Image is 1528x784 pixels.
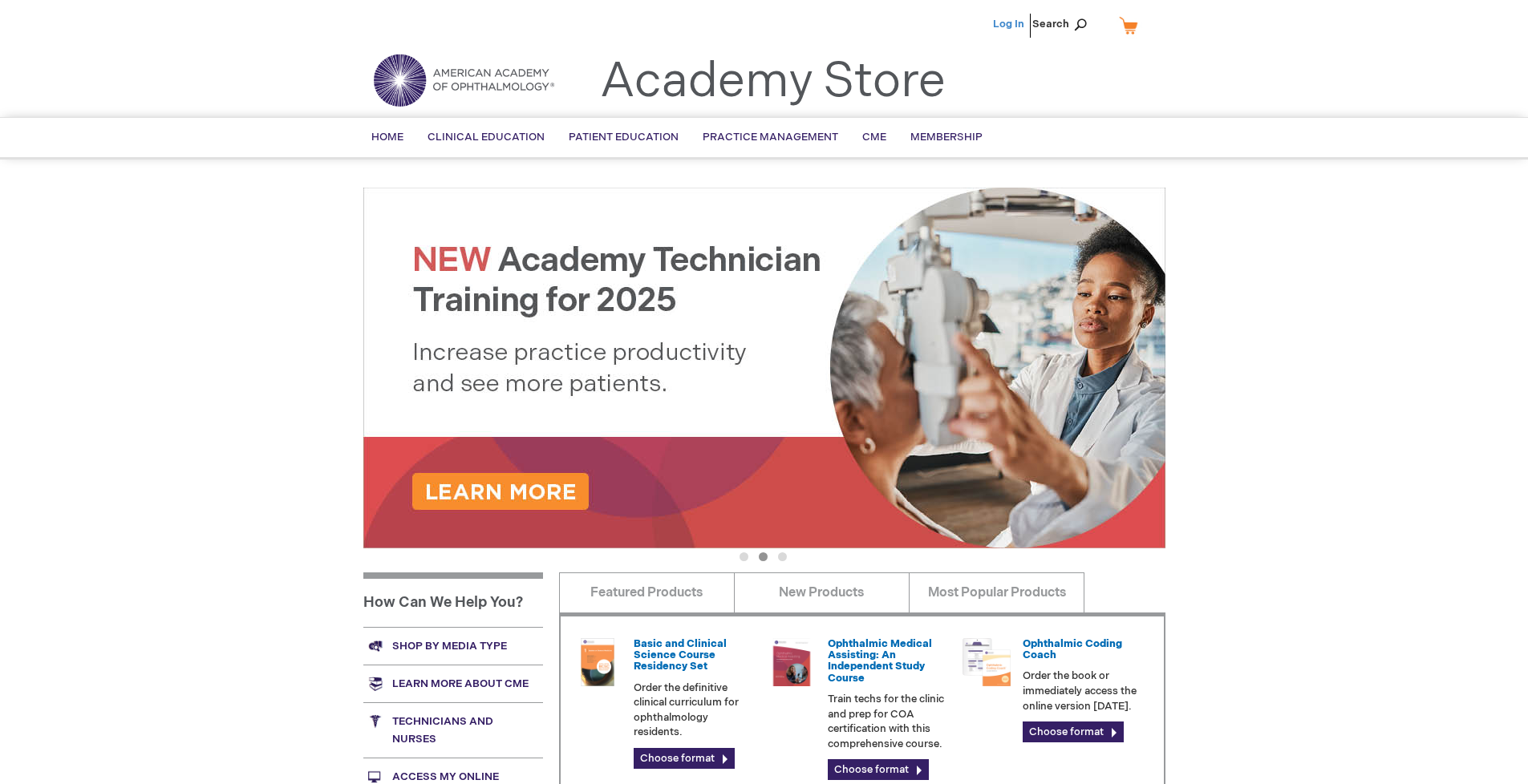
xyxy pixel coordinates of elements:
a: Learn more about CME [363,665,543,702]
p: Order the definitive clinical curriculum for ophthalmology residents. [634,681,756,740]
span: Practice Management [703,131,838,143]
p: Order the book or immediately access the online version [DATE]. [1023,669,1145,713]
span: Clinical Education [428,131,545,143]
a: Basic and Clinical Science Course Residency Set [634,637,727,673]
a: Shop by media type [363,627,543,665]
span: Search [1032,8,1093,40]
span: CME [862,131,886,143]
img: 0219007u_51.png [768,638,816,686]
img: codngu_60.png [963,638,1011,686]
a: Featured Products [559,572,735,612]
a: Patient Education [557,118,691,157]
span: Home [371,131,403,143]
button: 2 of 3 [759,552,768,561]
a: Membership [898,118,995,157]
p: Train techs for the clinic and prep for COA certification with this comprehensive course. [828,692,950,751]
a: Technicians and nurses [363,702,543,758]
a: New Products [734,572,910,612]
a: Academy Store [600,53,946,111]
a: Most Popular Products [909,572,1084,612]
a: Log In [993,18,1024,30]
a: Choose format [1023,721,1124,742]
a: Choose format [634,748,735,769]
a: Choose format [828,759,929,780]
img: 02850963u_47.png [574,638,622,686]
h1: How Can We Help You? [363,572,543,627]
a: Ophthalmic Coding Coach [1023,637,1122,661]
span: Patient Education [569,131,679,143]
a: Clinical Education [415,118,557,157]
span: Membership [910,131,983,143]
button: 3 of 3 [778,552,787,561]
button: 1 of 3 [740,552,748,561]
a: CME [850,118,898,157]
a: Ophthalmic Medical Assisting: An Independent Study Course [828,637,932,685]
a: Practice Management [691,118,850,157]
